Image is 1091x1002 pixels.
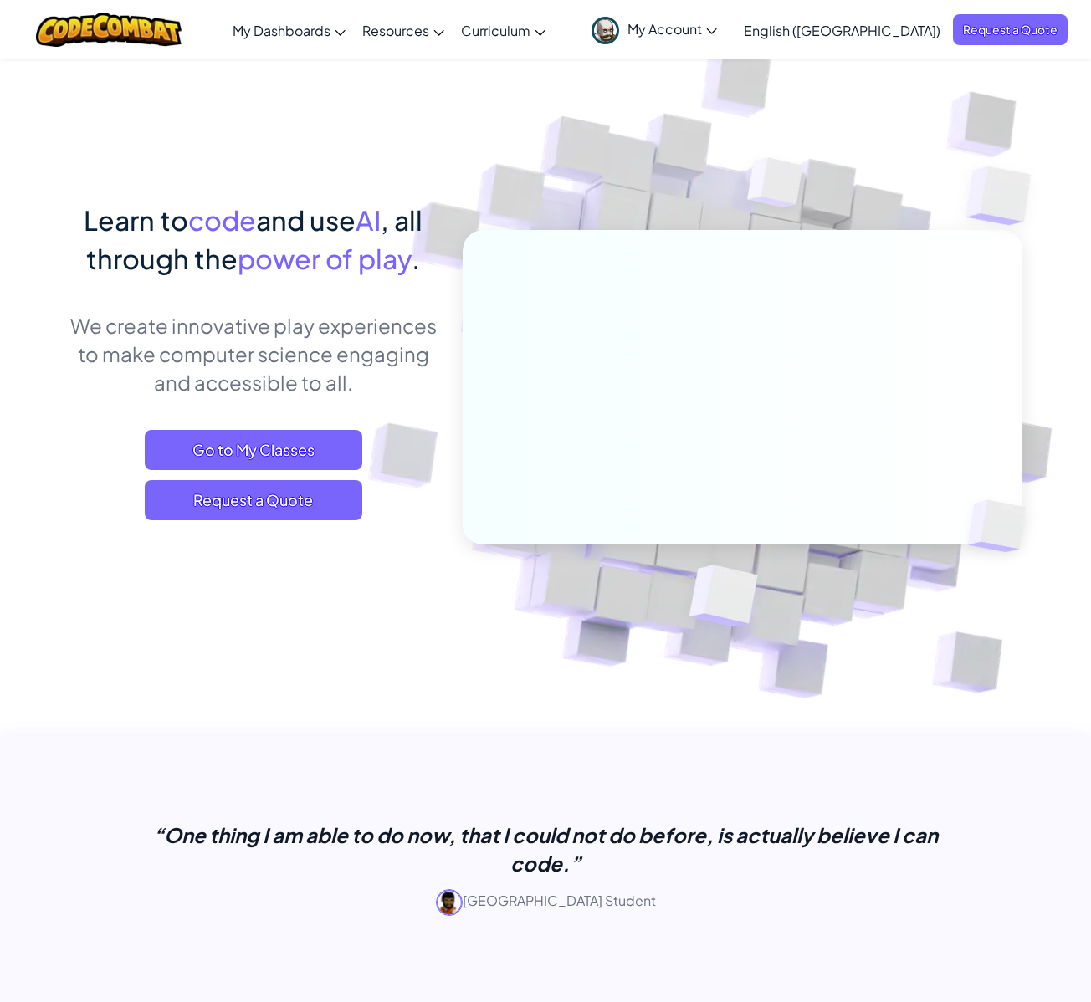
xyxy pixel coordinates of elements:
p: [GEOGRAPHIC_DATA] Student [127,889,964,916]
img: CodeCombat logo [36,13,182,47]
a: Go to My Classes [145,430,362,470]
img: Overlap cubes [933,125,1078,267]
img: avatar [592,17,619,44]
span: English ([GEOGRAPHIC_DATA]) [744,22,940,39]
span: power of play [238,242,412,275]
span: Curriculum [461,22,530,39]
span: Resources [362,22,429,39]
p: We create innovative play experiences to make computer science engaging and accessible to all. [69,311,438,396]
span: AI [356,203,381,237]
a: Curriculum [453,8,554,53]
a: My Account [583,3,725,56]
a: English ([GEOGRAPHIC_DATA]) [735,8,949,53]
img: Overlap cubes [716,125,837,249]
a: Request a Quote [953,14,1068,45]
img: avatar [436,889,463,916]
span: and use [256,203,356,237]
span: Learn to [84,203,188,237]
a: Request a Quote [145,480,362,520]
span: code [188,203,256,237]
a: My Dashboards [224,8,354,53]
span: My Account [627,20,717,38]
span: . [412,242,420,275]
a: Resources [354,8,453,53]
img: Overlap cubes [648,529,798,668]
p: “One thing I am able to do now, that I could not do before, is actually believe I can code.” [127,821,964,877]
span: My Dashboards [233,22,330,39]
img: Overlap cubes [940,465,1066,587]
